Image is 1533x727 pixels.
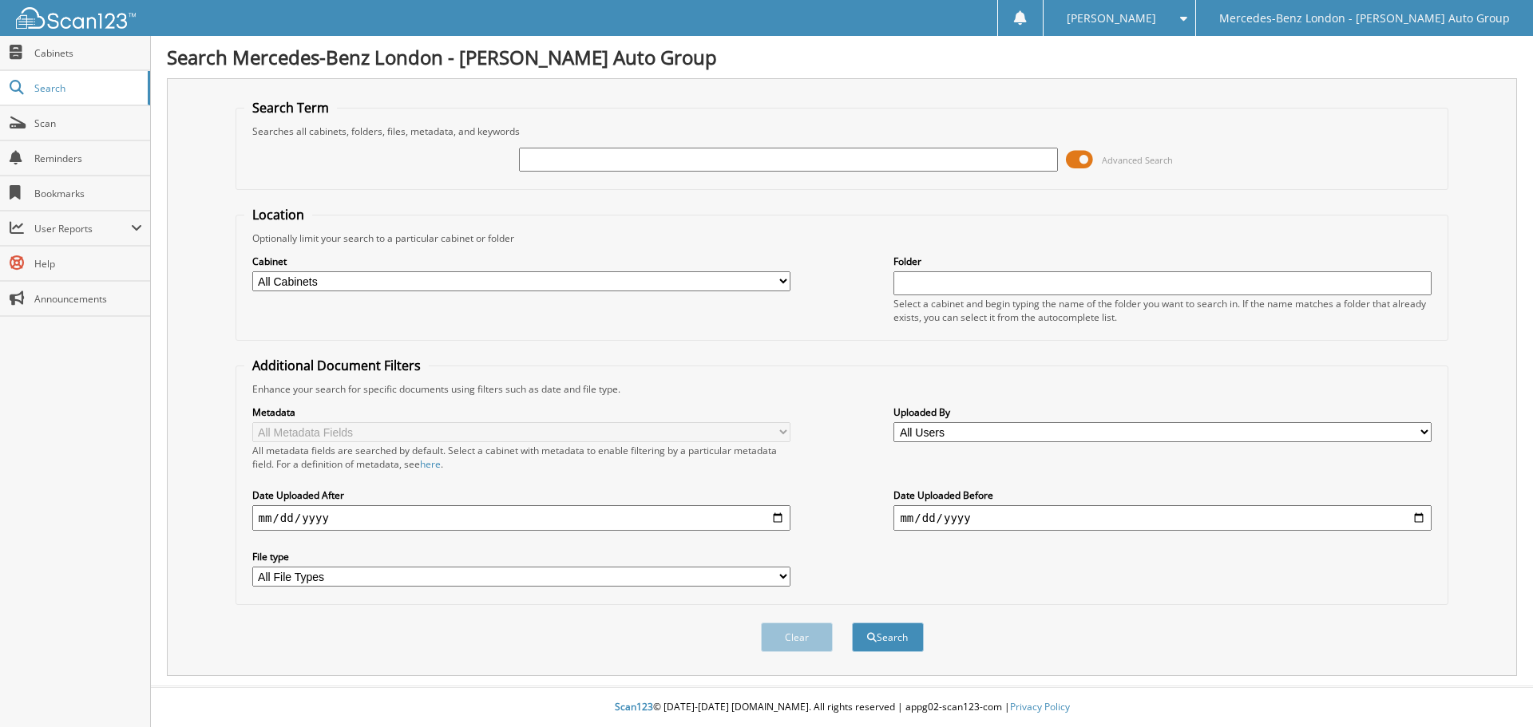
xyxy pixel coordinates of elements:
legend: Search Term [244,99,337,117]
span: Announcements [34,292,142,306]
div: All metadata fields are searched by default. Select a cabinet with metadata to enable filtering b... [252,444,790,471]
span: Scan123 [615,700,653,713]
label: Metadata [252,405,790,419]
span: [PERSON_NAME] [1067,14,1156,23]
a: Privacy Policy [1010,700,1070,713]
input: start [252,505,790,531]
div: Enhance your search for specific documents using filters such as date and file type. [244,382,1440,396]
span: Scan [34,117,142,130]
span: Search [34,81,140,95]
div: Optionally limit your search to a particular cabinet or folder [244,231,1440,245]
input: end [893,505,1432,531]
label: Uploaded By [893,405,1432,419]
span: Bookmarks [34,187,142,200]
span: Help [34,257,142,271]
button: Search [852,622,924,652]
span: User Reports [34,222,131,235]
button: Clear [761,622,833,652]
label: File type [252,550,790,563]
span: Reminders [34,152,142,165]
label: Date Uploaded Before [893,488,1432,502]
div: Select a cabinet and begin typing the name of the folder you want to search in. If the name match... [893,297,1432,324]
label: Date Uploaded After [252,488,790,502]
div: © [DATE]-[DATE] [DOMAIN_NAME]. All rights reserved | appg02-scan123-com | [151,688,1533,727]
a: here [420,457,441,471]
iframe: Chat Widget [1453,650,1533,727]
label: Cabinet [252,255,790,268]
legend: Additional Document Filters [244,357,429,374]
h1: Search Mercedes-Benz London - [PERSON_NAME] Auto Group [167,44,1517,70]
img: scan123-logo-white.svg [16,7,136,29]
span: Mercedes-Benz London - [PERSON_NAME] Auto Group [1219,14,1510,23]
span: Advanced Search [1102,154,1173,166]
label: Folder [893,255,1432,268]
legend: Location [244,206,312,223]
span: Cabinets [34,46,142,60]
div: Searches all cabinets, folders, files, metadata, and keywords [244,124,1440,138]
